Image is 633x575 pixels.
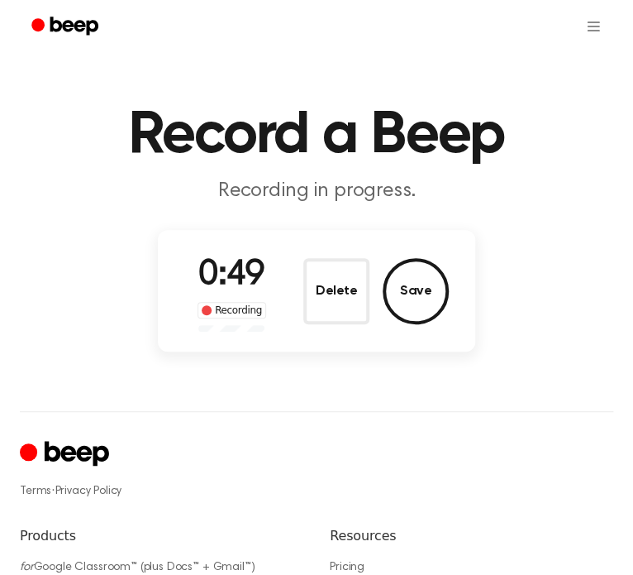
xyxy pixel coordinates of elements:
[330,562,364,573] a: Pricing
[20,179,613,204] p: Recording in progress.
[55,486,122,497] a: Privacy Policy
[330,526,613,546] h6: Resources
[20,562,34,573] i: for
[383,258,449,324] button: Save Audio Record
[20,486,51,497] a: Terms
[198,302,266,319] div: Recording
[20,11,113,43] a: Beep
[20,526,303,546] h6: Products
[20,438,113,471] a: Cruip
[303,258,369,324] button: Delete Audio Record
[574,7,613,46] button: Open menu
[198,258,264,293] span: 0:49
[20,483,613,500] div: ·
[20,562,255,573] a: forGoogle Classroom™ (plus Docs™ + Gmail™)
[20,106,613,165] h1: Record a Beep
